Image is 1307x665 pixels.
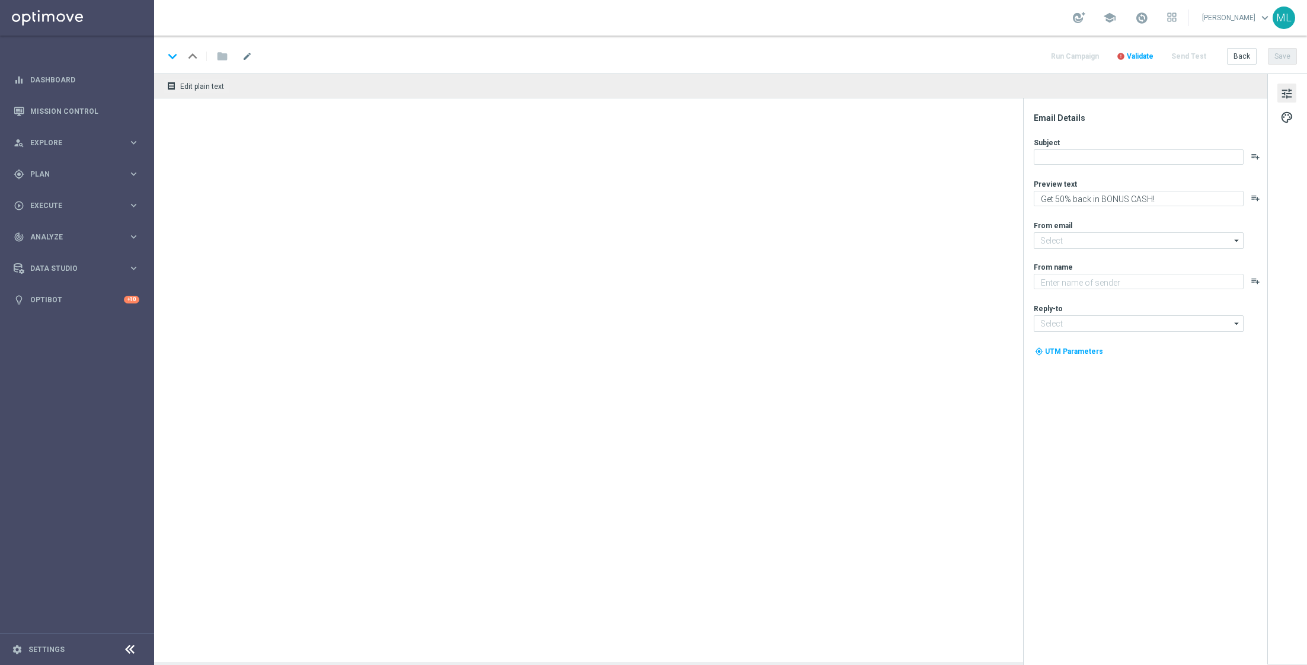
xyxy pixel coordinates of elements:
button: Save [1268,48,1297,65]
span: keyboard_arrow_down [1258,11,1271,24]
i: error [1117,52,1125,60]
input: Select [1034,232,1244,249]
label: From email [1034,221,1072,231]
span: mode_edit [242,51,253,62]
div: Execute [14,200,128,211]
span: Explore [30,139,128,146]
i: track_changes [14,232,24,242]
button: playlist_add [1251,193,1260,203]
i: keyboard_arrow_right [128,168,139,180]
button: Back [1227,48,1257,65]
i: settings [12,644,23,655]
div: Email Details [1034,113,1266,123]
span: tune [1280,86,1293,101]
label: Reply-to [1034,304,1063,314]
span: Validate [1127,52,1153,60]
div: Dashboard [14,64,139,95]
button: Data Studio keyboard_arrow_right [13,264,140,273]
button: error Validate [1115,49,1155,65]
button: receipt Edit plain text [164,78,229,94]
div: Plan [14,169,128,180]
div: ML [1273,7,1295,29]
i: keyboard_arrow_right [128,231,139,242]
i: lightbulb [14,295,24,305]
a: Settings [28,646,65,653]
i: my_location [1035,347,1043,356]
span: Plan [30,171,128,178]
span: Execute [30,202,128,209]
button: track_changes Analyze keyboard_arrow_right [13,232,140,242]
span: Edit plain text [180,82,224,91]
button: person_search Explore keyboard_arrow_right [13,138,140,148]
i: gps_fixed [14,169,24,180]
button: gps_fixed Plan keyboard_arrow_right [13,170,140,179]
span: school [1103,11,1116,24]
i: play_circle_outline [14,200,24,211]
a: Optibot [30,284,124,315]
button: palette [1277,107,1296,126]
button: playlist_add [1251,152,1260,161]
i: keyboard_arrow_right [128,137,139,148]
a: Dashboard [30,64,139,95]
span: Analyze [30,234,128,241]
div: Data Studio [14,263,128,274]
input: Select [1034,315,1244,332]
a: Mission Control [30,95,139,127]
div: Analyze [14,232,128,242]
i: person_search [14,138,24,148]
button: my_location UTM Parameters [1034,345,1104,358]
label: Subject [1034,138,1060,148]
span: UTM Parameters [1045,347,1103,356]
div: +10 [124,296,139,303]
i: arrow_drop_down [1231,316,1243,331]
span: palette [1280,110,1293,125]
i: keyboard_arrow_right [128,263,139,274]
button: tune [1277,84,1296,103]
i: keyboard_arrow_right [128,200,139,211]
button: play_circle_outline Execute keyboard_arrow_right [13,201,140,210]
div: Mission Control [14,95,139,127]
i: equalizer [14,75,24,85]
button: lightbulb Optibot +10 [13,295,140,305]
button: Mission Control [13,107,140,116]
i: arrow_drop_down [1231,233,1243,248]
a: [PERSON_NAME]keyboard_arrow_down [1201,9,1273,27]
div: Optibot [14,284,139,315]
i: keyboard_arrow_down [164,47,181,65]
button: playlist_add [1251,276,1260,286]
i: receipt [167,81,176,91]
label: Preview text [1034,180,1077,189]
span: Data Studio [30,265,128,272]
button: equalizer Dashboard [13,75,140,85]
label: From name [1034,263,1073,272]
div: Explore [14,138,128,148]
